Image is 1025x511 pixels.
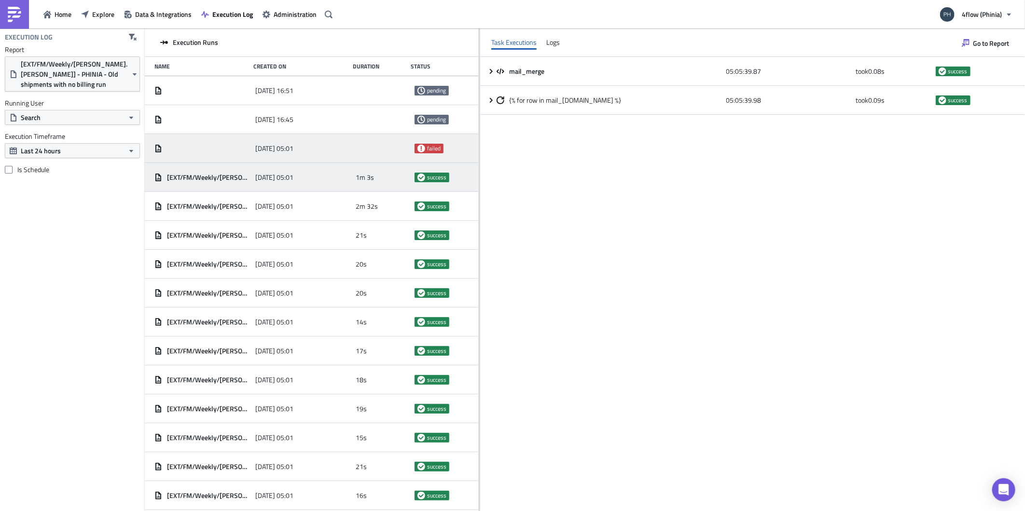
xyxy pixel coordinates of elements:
[417,318,425,326] span: success
[356,433,367,442] span: 15s
[427,202,446,210] span: success
[135,9,192,19] span: Data & Integrations
[167,433,250,442] span: [EXT/FM/Weekly/[PERSON_NAME].[PERSON_NAME]] - PHINIA - Old shipments with no billing run
[417,405,425,413] span: success
[356,202,378,211] span: 2m 32s
[5,132,140,141] label: Execution Timeframe
[356,491,367,500] span: 16s
[167,173,250,182] span: [EXT/FM/Weekly/[PERSON_NAME].[PERSON_NAME]] - PHINIA - Old shipments with no billing run
[255,462,293,471] span: [DATE] 05:01
[546,35,560,50] div: Logs
[5,143,140,158] button: Last 24 hours
[173,38,218,47] span: Execution Runs
[5,45,140,54] label: Report
[5,110,140,125] button: Search
[356,462,367,471] span: 21s
[253,63,347,70] div: Created On
[417,376,425,384] span: success
[255,289,293,297] span: [DATE] 05:01
[5,99,140,108] label: Running User
[417,260,425,268] span: success
[39,7,76,22] button: Home
[427,347,446,355] span: success
[21,59,127,89] span: [EXT/FM/Weekly/[PERSON_NAME].[PERSON_NAME]] - PHINIA - Old shipments with no billing run
[957,35,1014,51] button: Go to Report
[427,231,446,239] span: success
[356,173,374,182] span: 1m 3s
[255,347,293,355] span: [DATE] 05:01
[119,7,196,22] button: Data & Integrations
[427,289,446,297] span: success
[856,63,930,80] div: took 0.08 s
[353,63,406,70] div: Duration
[427,492,446,499] span: success
[167,202,250,211] span: [EXT/FM/Weekly/[PERSON_NAME].[PERSON_NAME]] - PHINIA - Old shipments with no billing run
[939,96,946,104] span: success
[167,347,250,355] span: [EXT/FM/Weekly/[PERSON_NAME].[PERSON_NAME]] - PHINIA - Old shipments with no billing run
[417,289,425,297] span: success
[21,146,61,156] span: Last 24 hours
[417,231,425,239] span: success
[255,115,293,124] span: [DATE] 16:45
[5,33,53,41] h4: Execution Log
[962,9,1002,19] span: 4flow (Phinia)
[427,376,446,384] span: success
[417,347,425,355] span: success
[255,144,293,153] span: [DATE] 05:01
[948,67,968,75] span: success
[417,145,425,152] span: failed
[411,63,464,70] div: Status
[92,9,114,19] span: Explore
[417,434,425,442] span: success
[255,491,293,500] span: [DATE] 05:01
[427,434,446,442] span: success
[934,4,1018,25] button: 4flow (Phinia)
[417,174,425,181] span: success
[255,318,293,326] span: [DATE] 05:01
[167,231,250,240] span: [EXT/FM/Weekly/[PERSON_NAME].[PERSON_NAME]] - PHINIA - Old shipments with no billing run
[7,7,22,22] img: PushMetrics
[417,463,425,471] span: success
[856,92,930,109] div: took 0.09 s
[255,231,293,240] span: [DATE] 05:01
[417,87,425,94] span: pending
[427,174,446,181] span: success
[356,289,367,297] span: 20s
[427,405,446,413] span: success
[255,404,293,413] span: [DATE] 05:01
[427,116,446,123] span: pending
[948,96,968,104] span: success
[196,7,258,22] button: Execution Log
[167,376,250,384] span: [EXT/FM/Weekly/[PERSON_NAME].[PERSON_NAME]] - PHINIA - Old shipments with no billing run
[274,9,317,19] span: Administration
[167,462,250,471] span: [EXT/FM/Weekly/[PERSON_NAME].[PERSON_NAME]] - PHINIA - Old shipments with no billing run
[417,492,425,499] span: success
[973,38,1009,48] span: Go to Report
[427,463,446,471] span: success
[167,289,250,297] span: [EXT/FM/Weekly/[PERSON_NAME].[PERSON_NAME]] - PHINIA - Old shipments with no billing run
[154,63,249,70] div: Name
[509,96,621,105] span: {% for row in mail_[DOMAIN_NAME] %}
[167,260,250,269] span: [EXT/FM/Weekly/[PERSON_NAME].[PERSON_NAME]] - PHINIA - Old shipments with no billing run
[76,7,119,22] button: Explore
[21,112,41,122] span: Search
[356,376,367,384] span: 18s
[726,63,851,80] div: 05:05:39.87
[255,202,293,211] span: [DATE] 05:01
[356,318,367,326] span: 14s
[255,86,293,95] span: [DATE] 16:51
[258,7,321,22] button: Administration
[356,404,367,413] span: 19s
[255,376,293,384] span: [DATE] 05:01
[356,231,367,240] span: 21s
[417,202,425,210] span: success
[427,260,446,268] span: success
[939,67,946,75] span: success
[5,56,140,92] button: [EXT/FM/Weekly/[PERSON_NAME].[PERSON_NAME]] - PHINIA - Old shipments with no billing run
[491,35,537,50] div: Task Executions
[417,116,425,123] span: pending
